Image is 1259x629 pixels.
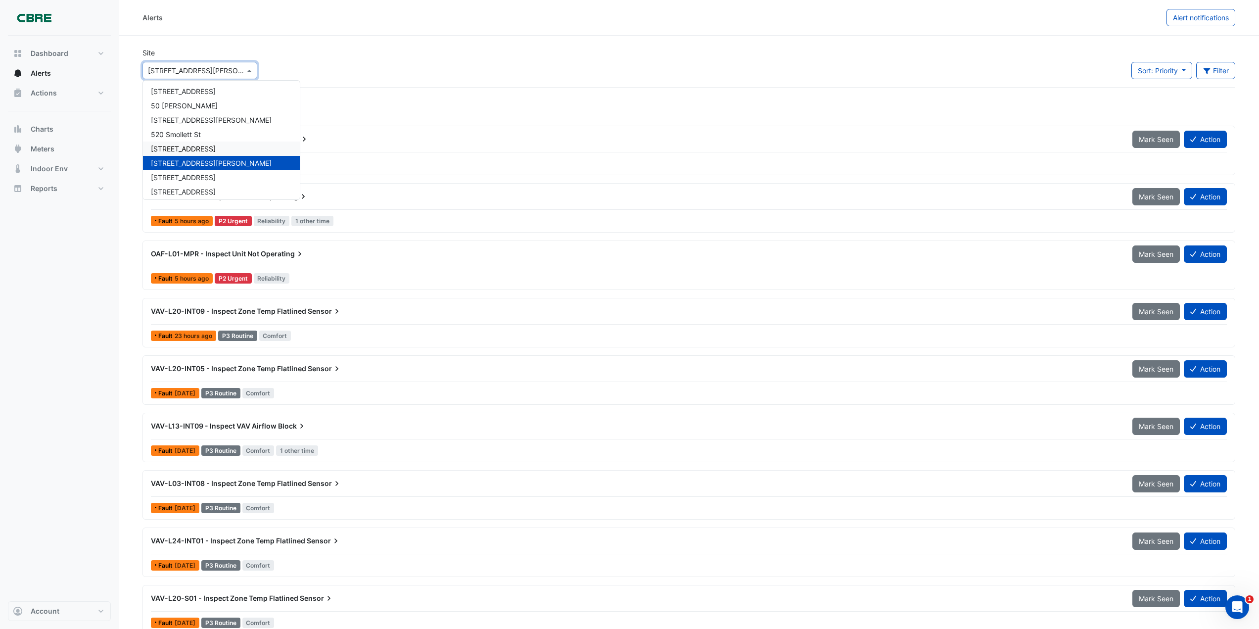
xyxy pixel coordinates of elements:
iframe: Intercom live chat [1225,595,1249,619]
span: Mark Seen [1139,422,1173,431]
span: Fault [158,563,175,569]
button: Reports [8,179,111,198]
span: VAV-L03-INT08 - Inspect Zone Temp Flatlined [151,479,306,487]
button: Action [1184,532,1227,550]
span: Comfort [242,445,275,456]
span: 1 other time [276,445,318,456]
span: Mon 29-Sep-2025 17:46 AEST [175,504,195,512]
span: [STREET_ADDRESS][PERSON_NAME] [151,159,272,167]
span: Dashboard [31,48,68,58]
button: Mark Seen [1132,532,1180,550]
button: Mark Seen [1132,418,1180,435]
button: Filter [1196,62,1236,79]
button: Action [1184,188,1227,205]
button: Mark Seen [1132,303,1180,320]
span: Tue 30-Sep-2025 13:46 AEST [175,332,212,339]
app-icon: Charts [13,124,23,134]
span: VAV-L20-INT05 - Inspect Zone Temp Flatlined [151,364,306,373]
span: Mark Seen [1139,250,1173,258]
span: VAV-L24-INT01 - Inspect Zone Temp Flatlined [151,536,305,545]
button: Action [1184,303,1227,320]
button: Sort: Priority [1131,62,1192,79]
span: VAV-L20-INT09 - Inspect Zone Temp Flatlined [151,307,306,315]
span: Mark Seen [1139,193,1173,201]
span: Reports [31,184,57,194]
span: Sensor [308,479,342,488]
div: P3 Routine [201,445,240,456]
span: Block [278,421,307,431]
app-icon: Reports [13,184,23,194]
span: Comfort [259,331,291,341]
span: Tue 30-Sep-2025 10:46 AEST [175,389,195,397]
div: P3 Routine [218,331,257,341]
span: Alerts [31,68,51,78]
span: Mon 29-Sep-2025 14:16 AEST [175,562,195,569]
button: Mark Seen [1132,590,1180,607]
span: Reliability [254,273,290,284]
span: Meters [31,144,54,154]
span: Actions [31,88,57,98]
span: Charts [31,124,53,134]
span: Mark Seen [1139,594,1173,603]
app-icon: Indoor Env [13,164,23,174]
span: Mark Seen [1139,537,1173,545]
div: P3 Routine [201,388,240,398]
button: Dashboard [8,44,111,63]
span: Comfort [242,388,275,398]
img: Company Logo [12,8,56,28]
span: Alert notifications [1173,13,1229,22]
span: Fault [158,333,175,339]
span: 1 other time [291,216,333,226]
button: Charts [8,119,111,139]
span: Comfort [242,503,275,513]
button: Action [1184,245,1227,263]
button: Action [1184,418,1227,435]
button: Meters [8,139,111,159]
span: Mon 29-Sep-2025 12:16 AEST [175,619,195,627]
span: Fault [158,505,175,511]
span: 1 [1246,595,1254,603]
app-icon: Meters [13,144,23,154]
span: Mark Seen [1139,480,1173,488]
span: Fault [158,276,175,282]
button: Action [1184,131,1227,148]
span: Sensor [308,364,342,374]
div: P2 Urgent [215,273,252,284]
span: [STREET_ADDRESS] [151,87,216,96]
app-icon: Actions [13,88,23,98]
span: Operating [261,249,305,259]
span: Account [31,606,59,616]
button: Mark Seen [1132,131,1180,148]
span: Comfort [242,560,275,571]
span: Sensor [308,306,342,316]
div: P3 Routine [201,503,240,513]
button: Mark Seen [1132,475,1180,492]
span: Reliability [254,216,290,226]
span: Comfort [242,618,275,628]
button: Alerts [8,63,111,83]
div: P2 Urgent [215,216,252,226]
span: [STREET_ADDRESS] [151,173,216,182]
button: Account [8,601,111,621]
span: [STREET_ADDRESS] [151,145,216,153]
span: Sensor [307,536,341,546]
span: 50 [PERSON_NAME] [151,101,218,110]
span: [STREET_ADDRESS] [151,188,216,196]
button: Action [1184,475,1227,492]
div: Options List [143,81,300,199]
div: Alerts [142,12,163,23]
app-icon: Dashboard [13,48,23,58]
div: P3 Routine [201,618,240,628]
span: OAF-L01-MPR - Inspect Unit Not [151,249,259,258]
span: Sensor [300,593,334,603]
button: Mark Seen [1132,245,1180,263]
app-icon: Alerts [13,68,23,78]
span: Indoor Env [31,164,68,174]
span: 520 Smollett St [151,130,201,139]
span: Sort: Priority [1138,66,1178,75]
button: Action [1184,590,1227,607]
button: Indoor Env [8,159,111,179]
span: Fault [158,218,175,224]
span: Fault [158,390,175,396]
span: Tue 30-Sep-2025 10:00 AEST [175,447,195,454]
